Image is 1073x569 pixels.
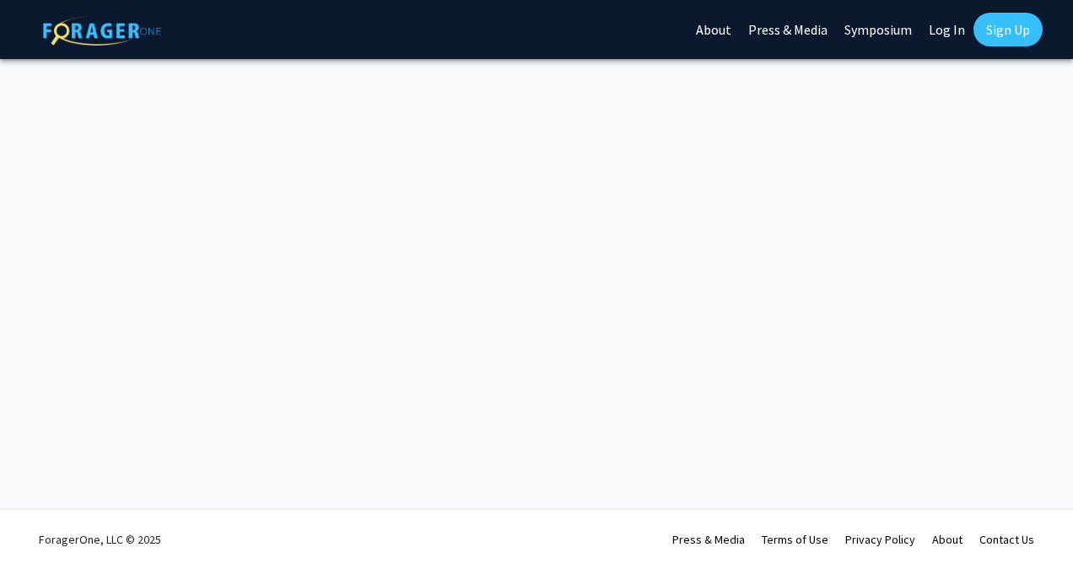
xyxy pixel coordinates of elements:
a: Terms of Use [762,532,828,547]
a: About [932,532,962,547]
img: ForagerOne Logo [43,16,161,46]
div: ForagerOne, LLC © 2025 [39,510,161,569]
a: Contact Us [979,532,1034,547]
a: Sign Up [973,13,1043,46]
a: Press & Media [672,532,745,547]
a: Privacy Policy [845,532,915,547]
